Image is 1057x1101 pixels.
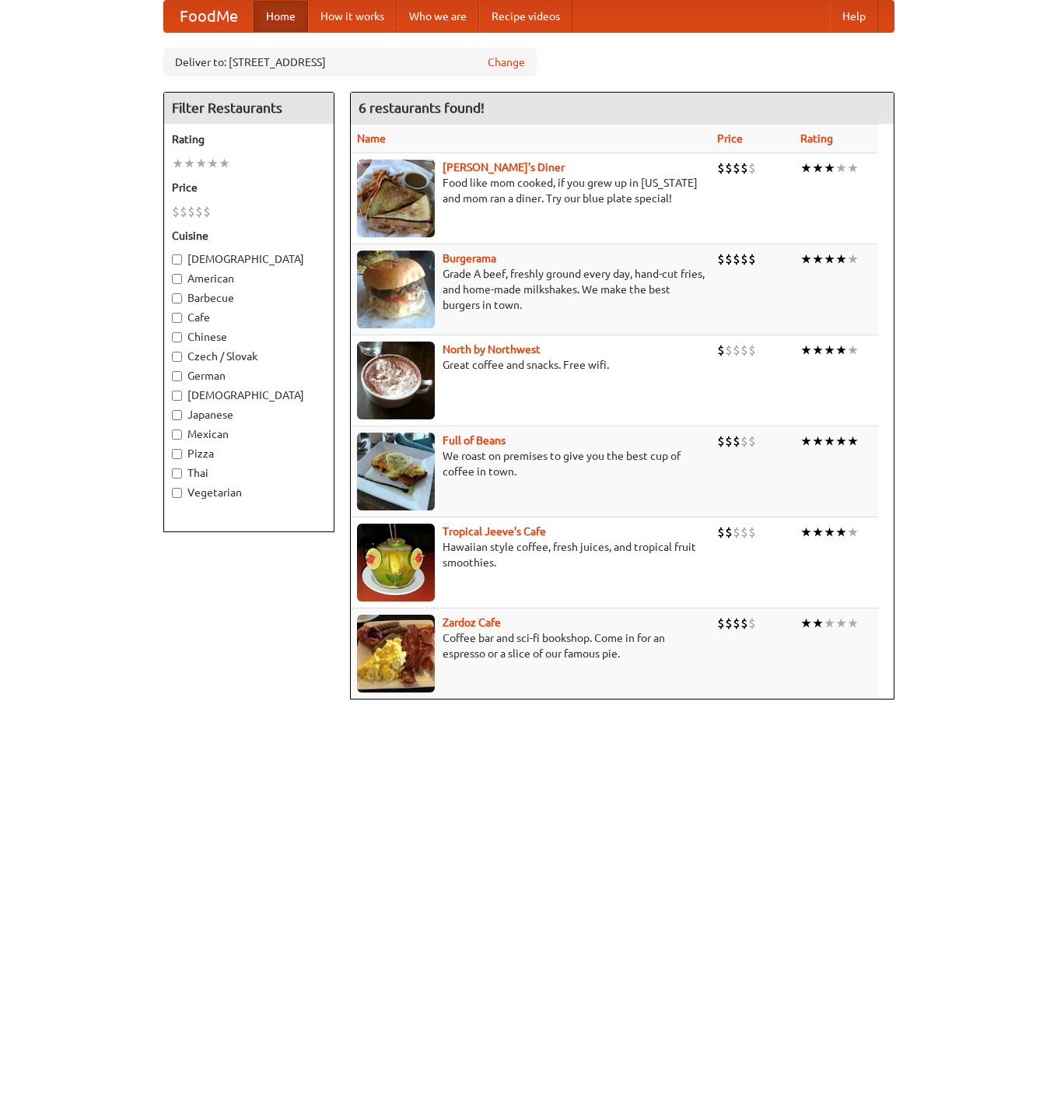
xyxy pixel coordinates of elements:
[357,524,435,601] img: jeeves.jpg
[830,1,878,32] a: Help
[812,160,824,177] li: ★
[847,160,859,177] li: ★
[219,155,230,172] li: ★
[835,524,847,541] li: ★
[717,251,725,268] li: $
[357,630,705,661] p: Coffee bar and sci-fi bookshop. Come in for an espresso or a slice of our famous pie.
[207,155,219,172] li: ★
[725,524,733,541] li: $
[357,615,435,693] img: zardoz.jpg
[835,160,847,177] li: ★
[824,251,835,268] li: ★
[800,160,812,177] li: ★
[172,387,326,403] label: [DEMOGRAPHIC_DATA]
[847,251,859,268] li: ★
[740,251,748,268] li: $
[180,203,187,220] li: $
[847,615,859,632] li: ★
[733,160,740,177] li: $
[172,332,182,342] input: Chinese
[357,342,435,419] img: north.jpg
[733,433,740,450] li: $
[172,274,182,284] input: American
[488,54,525,70] a: Change
[725,342,733,359] li: $
[800,615,812,632] li: ★
[835,615,847,632] li: ★
[172,371,182,381] input: German
[357,175,705,206] p: Food like mom cooked, if you grew up in [US_STATE] and mom ran a diner. Try our blue plate special!
[172,203,180,220] li: $
[443,434,506,447] a: Full of Beans
[748,160,756,177] li: $
[748,433,756,450] li: $
[443,161,565,174] a: [PERSON_NAME]'s Diner
[835,433,847,450] li: ★
[479,1,572,32] a: Recipe videos
[717,160,725,177] li: $
[800,132,833,145] a: Rating
[172,313,182,323] input: Cafe
[812,524,824,541] li: ★
[172,254,182,265] input: [DEMOGRAPHIC_DATA]
[172,446,326,461] label: Pizza
[835,251,847,268] li: ★
[740,615,748,632] li: $
[800,251,812,268] li: ★
[733,524,740,541] li: $
[172,155,184,172] li: ★
[717,615,725,632] li: $
[357,539,705,570] p: Hawaiian style coffee, fresh juices, and tropical fruit smoothies.
[397,1,479,32] a: Who we are
[748,251,756,268] li: $
[443,343,541,356] b: North by Northwest
[172,329,326,345] label: Chinese
[733,342,740,359] li: $
[740,160,748,177] li: $
[740,524,748,541] li: $
[195,155,207,172] li: ★
[725,251,733,268] li: $
[357,266,705,313] p: Grade A beef, freshly ground every day, hand-cut fries, and home-made milkshakes. We make the bes...
[740,433,748,450] li: $
[172,430,182,440] input: Mexican
[812,615,824,632] li: ★
[254,1,308,32] a: Home
[443,616,501,629] a: Zardoz Cafe
[357,448,705,479] p: We roast on premises to give you the best cup of coffee in town.
[800,524,812,541] li: ★
[172,368,326,384] label: German
[725,433,733,450] li: $
[164,93,334,124] h4: Filter Restaurants
[733,251,740,268] li: $
[824,433,835,450] li: ★
[308,1,397,32] a: How it works
[733,615,740,632] li: $
[800,342,812,359] li: ★
[172,271,326,286] label: American
[748,615,756,632] li: $
[172,349,326,364] label: Czech / Slovak
[357,251,435,328] img: burgerama.jpg
[203,203,211,220] li: $
[172,449,182,459] input: Pizza
[835,342,847,359] li: ★
[172,465,326,481] label: Thai
[717,342,725,359] li: $
[172,251,326,267] label: [DEMOGRAPHIC_DATA]
[163,48,537,76] div: Deliver to: [STREET_ADDRESS]
[443,252,496,265] a: Burgerama
[172,410,182,420] input: Japanese
[725,160,733,177] li: $
[847,342,859,359] li: ★
[824,615,835,632] li: ★
[172,293,182,303] input: Barbecue
[812,342,824,359] li: ★
[172,391,182,401] input: [DEMOGRAPHIC_DATA]
[824,342,835,359] li: ★
[443,525,546,538] a: Tropical Jeeve's Cafe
